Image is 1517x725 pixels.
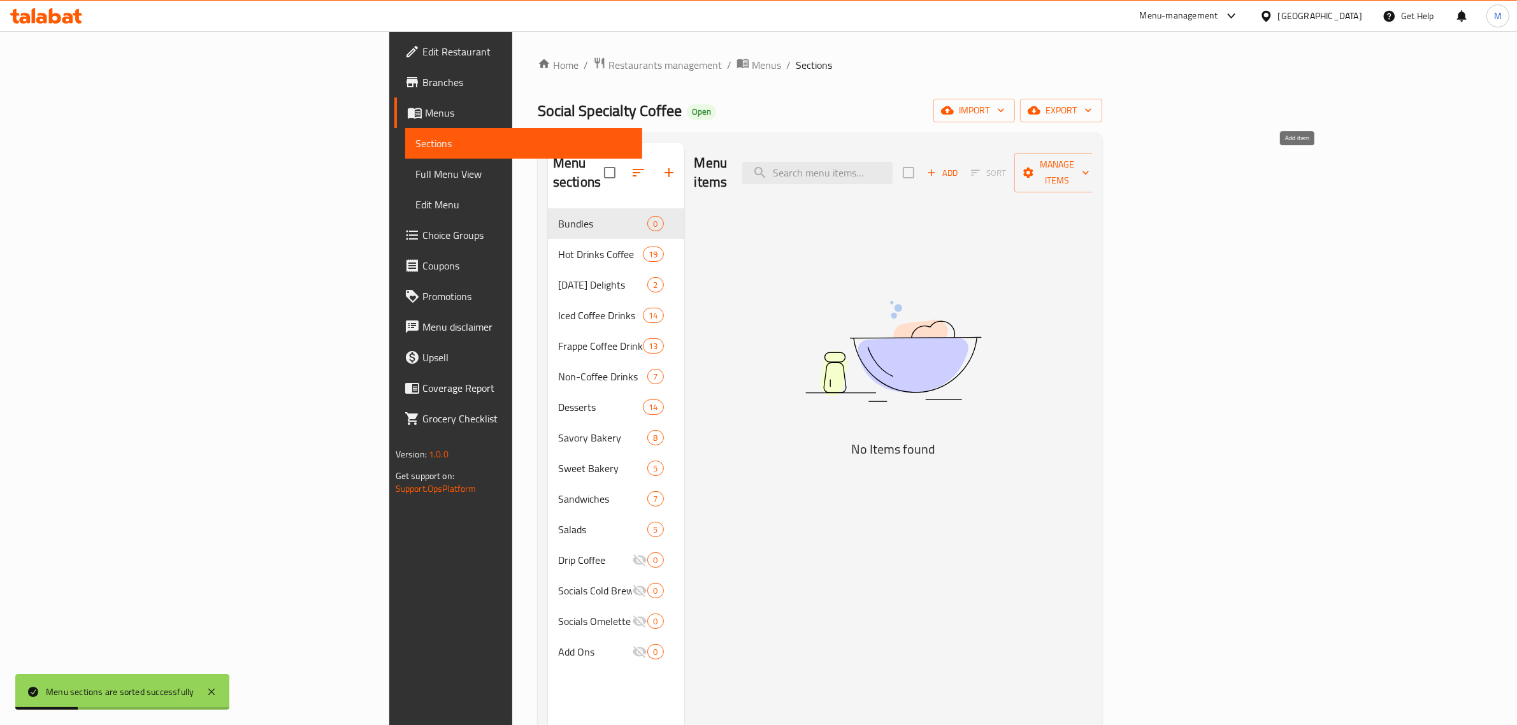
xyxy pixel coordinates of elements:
[647,552,663,568] div: items
[548,361,684,392] div: Non-Coffee Drinks7
[394,97,643,128] a: Menus
[752,57,781,73] span: Menus
[647,369,663,384] div: items
[548,453,684,484] div: Sweet Bakery5
[394,36,643,67] a: Edit Restaurant
[648,432,663,444] span: 8
[1025,157,1089,189] span: Manage items
[394,342,643,373] a: Upsell
[687,106,716,117] span: Open
[647,216,663,231] div: items
[648,524,663,536] span: 5
[648,371,663,383] span: 7
[558,369,647,384] span: Non-Coffee Drinks
[647,430,663,445] div: items
[643,399,663,415] div: items
[394,312,643,342] a: Menu disclaimer
[548,636,684,667] div: Add Ons0
[415,136,633,151] span: Sections
[538,96,682,125] span: Social Specialty Coffee
[632,644,647,659] svg: Inactive section
[687,104,716,120] div: Open
[786,57,791,73] li: /
[632,552,647,568] svg: Inactive section
[737,57,781,73] a: Menus
[405,159,643,189] a: Full Menu View
[405,189,643,220] a: Edit Menu
[796,57,832,73] span: Sections
[558,308,643,323] span: Iced Coffee Drinks
[548,606,684,636] div: Socials Omelette0
[1140,8,1218,24] div: Menu-management
[422,258,633,273] span: Coupons
[558,277,647,292] div: Ramadan Delights
[548,484,684,514] div: Sandwiches7
[558,461,647,476] span: Sweet Bakery
[548,392,684,422] div: Desserts14
[558,552,632,568] span: Drip Coffee
[647,277,663,292] div: items
[648,615,663,628] span: 0
[647,461,663,476] div: items
[558,522,647,537] span: Salads
[643,310,663,322] span: 14
[558,399,643,415] span: Desserts
[394,250,643,281] a: Coupons
[1030,103,1092,118] span: export
[558,491,647,506] span: Sandwiches
[963,163,1014,183] span: Sort items
[422,289,633,304] span: Promotions
[548,208,684,239] div: Bundles0
[1014,153,1100,192] button: Manage items
[422,75,633,90] span: Branches
[647,644,663,659] div: items
[396,468,454,484] span: Get support on:
[643,248,663,261] span: 19
[415,197,633,212] span: Edit Menu
[1494,9,1502,23] span: M
[643,247,663,262] div: items
[647,522,663,537] div: items
[548,203,684,672] nav: Menu sections
[1020,99,1102,122] button: export
[734,439,1053,459] h5: No Items found
[425,105,633,120] span: Menus
[548,331,684,361] div: Frappe Coffee Drinks13
[558,247,643,262] span: Hot Drinks Coffee
[394,281,643,312] a: Promotions
[548,545,684,575] div: Drip Coffee0
[394,373,643,403] a: Coverage Report
[538,57,1102,73] nav: breadcrumb
[608,57,722,73] span: Restaurants management
[648,585,663,597] span: 0
[734,267,1053,436] img: dish.svg
[648,279,663,291] span: 2
[548,575,684,606] div: Socials Cold Brew0
[643,338,663,354] div: items
[558,216,647,231] span: Bundles
[632,614,647,629] svg: Inactive section
[548,300,684,331] div: Iced Coffee Drinks14
[548,239,684,269] div: Hot Drinks Coffee19
[396,480,477,497] a: Support.OpsPlatform
[46,685,194,699] div: Menu sections are sorted successfully
[558,614,632,629] span: Socials Omelette
[648,554,663,566] span: 0
[548,269,684,300] div: [DATE] Delights2
[548,514,684,545] div: Salads5
[925,166,960,180] span: Add
[648,646,663,658] span: 0
[558,338,643,354] div: Frappe Coffee Drinks
[415,166,633,182] span: Full Menu View
[422,380,633,396] span: Coverage Report
[922,163,963,183] button: Add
